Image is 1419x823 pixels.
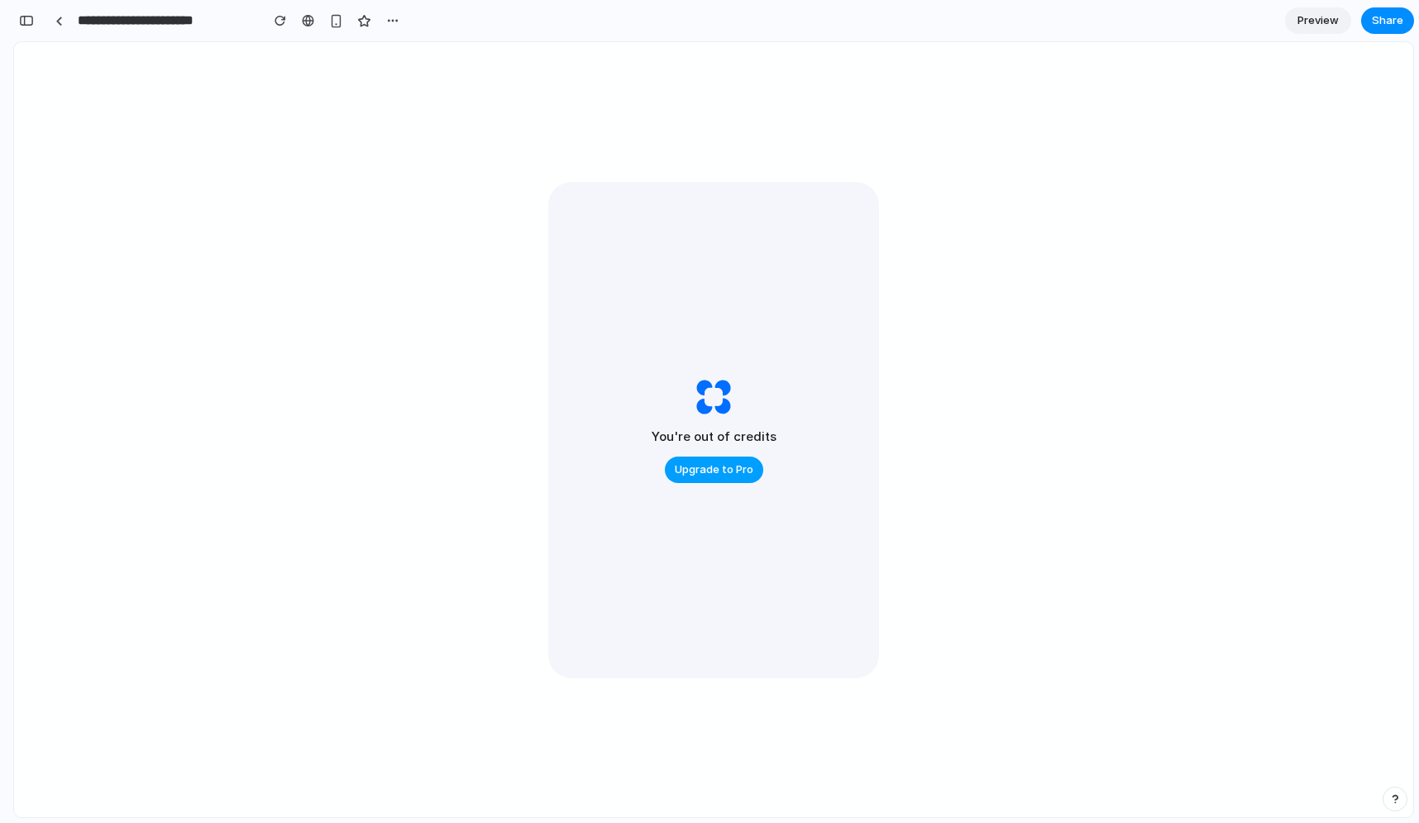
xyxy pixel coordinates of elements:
[675,462,753,478] span: Upgrade to Pro
[1297,12,1339,29] span: Preview
[1372,12,1403,29] span: Share
[652,428,776,447] h2: You're out of credits
[1285,7,1351,34] a: Preview
[665,457,763,483] button: Upgrade to Pro
[1361,7,1414,34] button: Share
